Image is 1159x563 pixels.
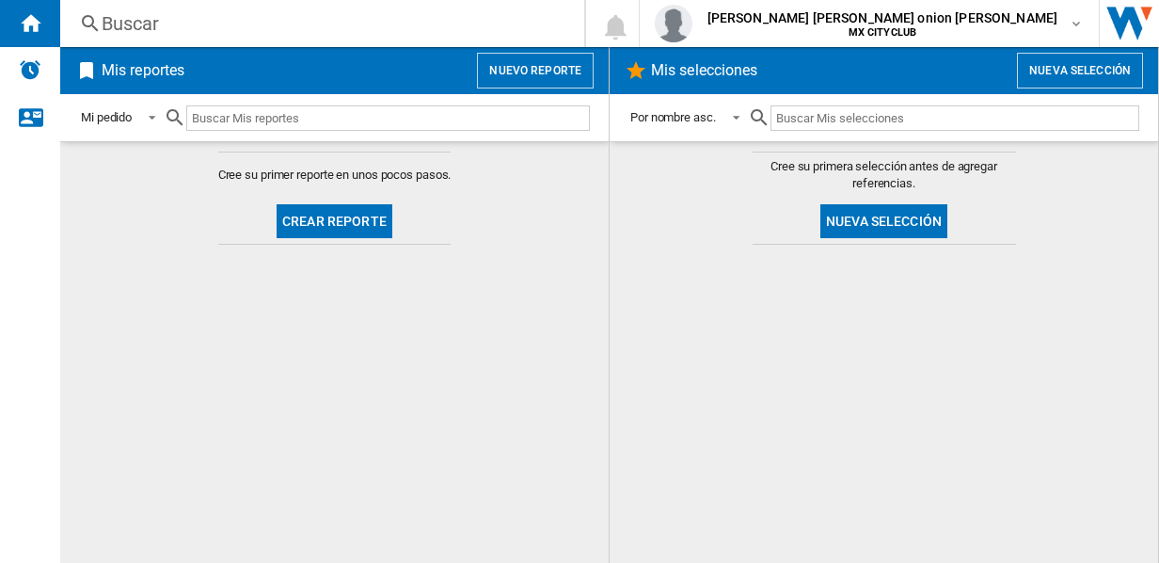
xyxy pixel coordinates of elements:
img: alerts-logo.svg [19,58,41,81]
button: Nueva selección [1017,53,1143,88]
button: Nueva selección [820,204,947,238]
button: Nuevo reporte [477,53,594,88]
div: Por nombre asc. [630,110,716,124]
div: Mi pedido [81,110,132,124]
h2: Mis reportes [98,53,188,88]
span: Cree su primer reporte en unos pocos pasos. [218,167,452,184]
b: MX CITYCLUB [849,26,917,39]
span: [PERSON_NAME] [PERSON_NAME] onion [PERSON_NAME] [707,8,1058,27]
span: Cree su primera selección antes de agregar referencias. [753,158,1016,192]
input: Buscar Mis selecciones [770,105,1139,131]
input: Buscar Mis reportes [186,105,590,131]
div: Buscar [102,10,535,37]
button: Crear reporte [277,204,392,238]
h2: Mis selecciones [647,53,762,88]
img: profile.jpg [655,5,692,42]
